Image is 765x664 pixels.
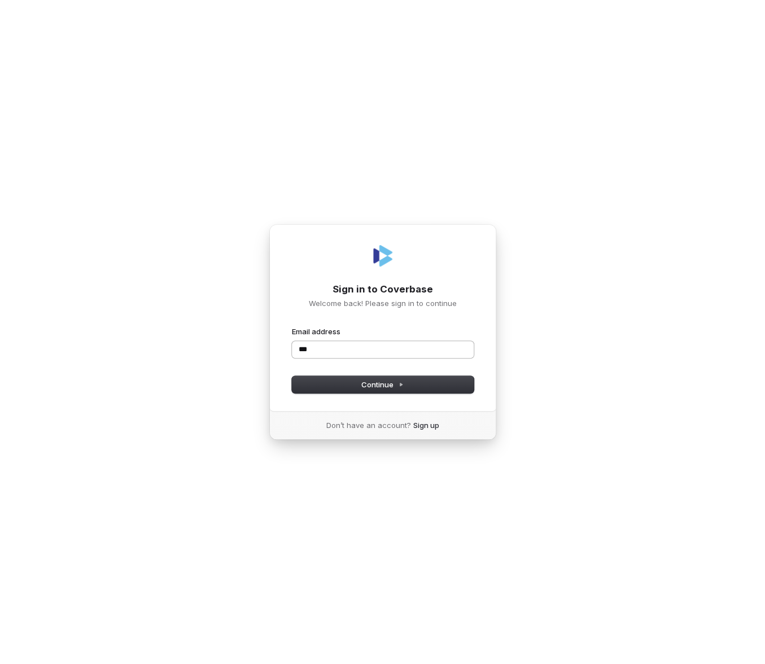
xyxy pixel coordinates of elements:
[361,379,404,390] span: Continue
[369,242,396,269] img: Coverbase
[326,420,411,430] span: Don’t have an account?
[292,298,474,308] p: Welcome back! Please sign in to continue
[413,420,439,430] a: Sign up
[292,326,340,337] label: Email address
[292,283,474,296] h1: Sign in to Coverbase
[292,376,474,393] button: Continue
